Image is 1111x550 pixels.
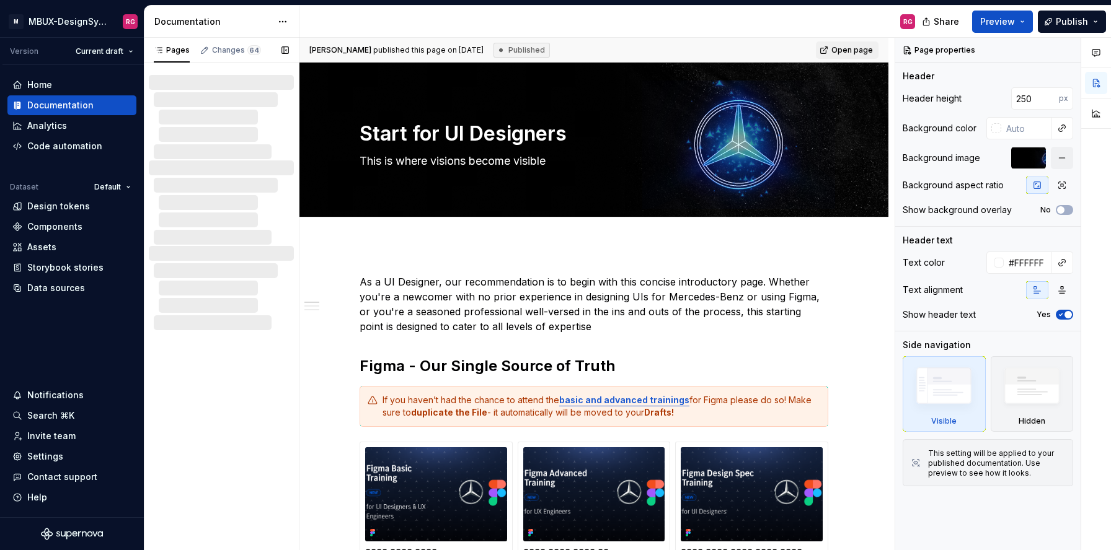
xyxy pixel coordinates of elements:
div: RG [126,17,135,27]
strong: Drafts! [644,407,674,417]
img: cfc31b0d-5b6c-4c39-a08a-92be0014dcb1.png [365,447,507,541]
div: Data sources [27,282,85,294]
a: Code automation [7,136,136,156]
div: Documentation [154,15,272,28]
button: Notifications [7,385,136,405]
strong: duplicate the File [411,407,487,417]
label: No [1040,205,1051,215]
div: Search ⌘K [27,409,74,422]
label: Yes [1037,310,1051,320]
a: Invite team [7,426,136,446]
svg: Supernova Logo [41,528,103,540]
a: Design tokens [7,196,136,216]
a: Components [7,217,136,237]
span: [PERSON_NAME] [309,45,371,55]
img: 921cd52b-6731-4dff-88ef-89b380af523b.png [681,447,823,541]
a: Documentation [7,95,136,115]
button: MMBUX-DesignSystemRG [2,8,141,35]
div: Background aspect ratio [903,179,1004,191]
div: Settings [27,450,63,463]
div: Dataset [10,182,38,192]
div: MBUX-DesignSystem [29,15,108,28]
a: Storybook stories [7,258,136,277]
img: 45cba1d5-0486-45d7-9aac-23436ee7b54b.png [523,447,665,541]
button: Share [916,11,967,33]
div: Visible [931,416,957,426]
span: published this page on [DATE] [309,45,484,55]
div: Version [10,46,38,56]
div: Text color [903,256,945,269]
a: Data sources [7,278,136,298]
button: Publish [1038,11,1106,33]
div: Home [27,79,52,91]
span: 64 [247,45,261,55]
a: basic and advanced trainings [559,395,689,405]
div: Changes [212,45,261,55]
a: Assets [7,237,136,257]
div: Visible [903,356,986,432]
div: Help [27,491,47,504]
div: This setting will be applied to your published documentation. Use preview to see how it looks. [928,448,1065,478]
textarea: This is where visions become visible [357,151,826,171]
div: Published [494,43,550,58]
div: Header height [903,92,962,105]
span: Publish [1056,15,1088,28]
a: Home [7,75,136,95]
span: Open page [831,45,873,55]
h2: Figma - Our Single Source of Truth [360,356,828,376]
div: Documentation [27,99,94,111]
div: Text alignment [903,284,963,296]
a: Analytics [7,116,136,136]
p: px [1059,94,1068,103]
div: Storybook stories [27,261,104,274]
div: M [9,14,24,29]
span: Default [94,182,121,192]
div: Show background overlay [903,204,1012,216]
div: Hidden [1019,416,1045,426]
p: As a UI Designer, our recommendation is to begin with this concise introductory page. Whether you... [360,274,828,334]
div: Components [27,220,82,233]
span: Current draft [76,46,123,56]
div: RG [903,17,913,27]
div: Invite team [27,430,76,442]
div: Background image [903,152,980,164]
div: Code automation [27,140,102,152]
button: Current draft [70,43,139,60]
button: Contact support [7,467,136,487]
div: Background color [903,122,976,134]
span: Share [934,15,959,28]
a: Settings [7,447,136,466]
div: Contact support [27,471,97,483]
div: Show header text [903,308,976,321]
div: Side navigation [903,339,971,351]
button: Preview [972,11,1033,33]
input: Auto [1001,117,1051,139]
div: Header [903,70,934,82]
button: Help [7,487,136,507]
div: Pages [154,45,190,55]
input: Auto [1004,251,1051,274]
textarea: Start for UI Designers [357,119,826,149]
div: Assets [27,241,56,253]
div: Analytics [27,120,67,132]
button: Search ⌘K [7,406,136,426]
button: Default [89,178,136,196]
a: Open page [816,41,879,59]
div: Hidden [991,356,1074,432]
div: Header text [903,234,953,247]
div: Notifications [27,389,84,401]
div: If you haven’t had the chance to attend the for Figma please do so! Make sure to - it automatical... [383,394,820,419]
div: Design tokens [27,200,90,212]
input: Auto [1011,87,1059,110]
span: Preview [980,15,1015,28]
